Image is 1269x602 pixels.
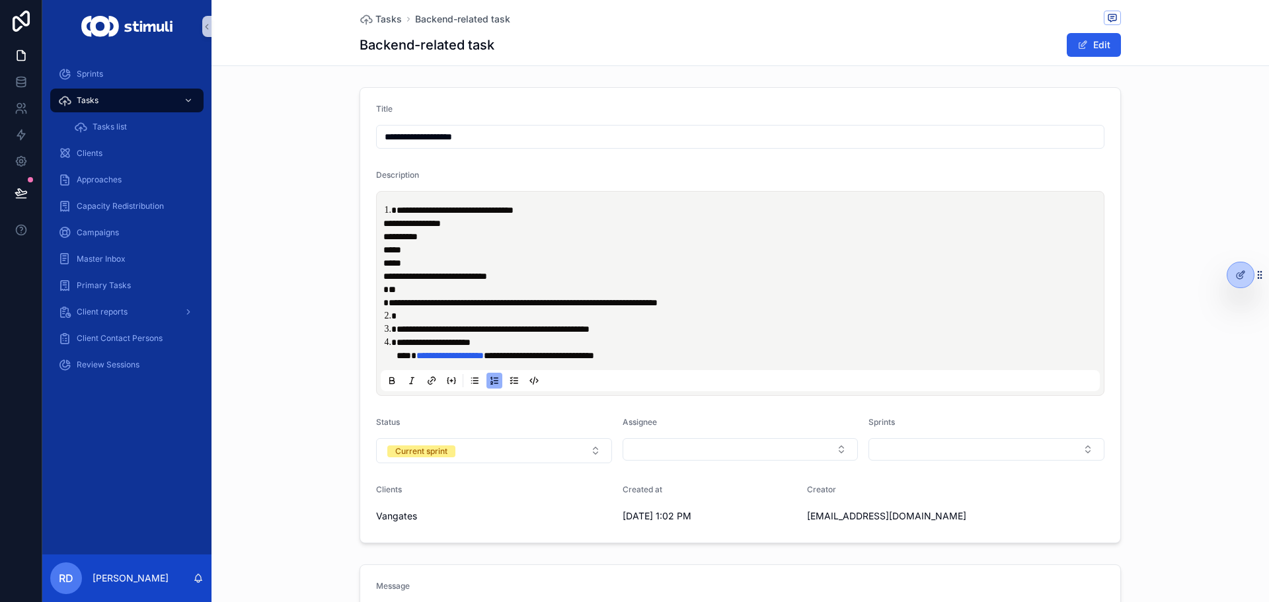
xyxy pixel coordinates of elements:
span: Clients [376,484,402,494]
span: Vangates [376,509,417,523]
span: Sprints [868,417,895,427]
span: Creator [807,484,836,494]
span: Review Sessions [77,359,139,370]
a: Approaches [50,168,204,192]
button: Select Button [868,438,1104,461]
a: Primary Tasks [50,274,204,297]
span: Tasks [375,13,402,26]
span: [EMAIL_ADDRESS][DOMAIN_NAME] [807,509,981,523]
span: Sprints [77,69,103,79]
span: Description [376,170,419,180]
span: RD [59,570,73,586]
span: Approaches [77,174,122,185]
button: Select Button [623,438,859,461]
span: Assignee [623,417,657,427]
span: Client reports [77,307,128,317]
a: Client reports [50,300,204,324]
span: Message [376,581,410,591]
a: Client Contact Persons [50,326,204,350]
span: Status [376,417,400,427]
span: Campaigns [77,227,119,238]
a: Campaigns [50,221,204,245]
span: [DATE] 1:02 PM [623,509,797,523]
a: Tasks list [66,115,204,139]
a: Review Sessions [50,353,204,377]
span: Tasks list [93,122,127,132]
h1: Backend-related task [360,36,494,54]
img: App logo [81,16,172,37]
p: [PERSON_NAME] [93,572,169,585]
span: Tasks [77,95,98,106]
span: Client Contact Persons [77,333,163,344]
a: Clients [50,141,204,165]
button: Edit [1067,33,1121,57]
a: Tasks [50,89,204,112]
span: Clients [77,148,102,159]
div: scrollable content [42,53,211,394]
button: Select Button [376,438,612,463]
span: Capacity Redistribution [77,201,164,211]
div: Current sprint [395,445,447,457]
a: Backend-related task [415,13,510,26]
span: Title [376,104,393,114]
span: Master Inbox [77,254,126,264]
a: Master Inbox [50,247,204,271]
span: Created at [623,484,662,494]
span: Primary Tasks [77,280,131,291]
a: Capacity Redistribution [50,194,204,218]
a: Sprints [50,62,204,86]
a: Tasks [360,13,402,26]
